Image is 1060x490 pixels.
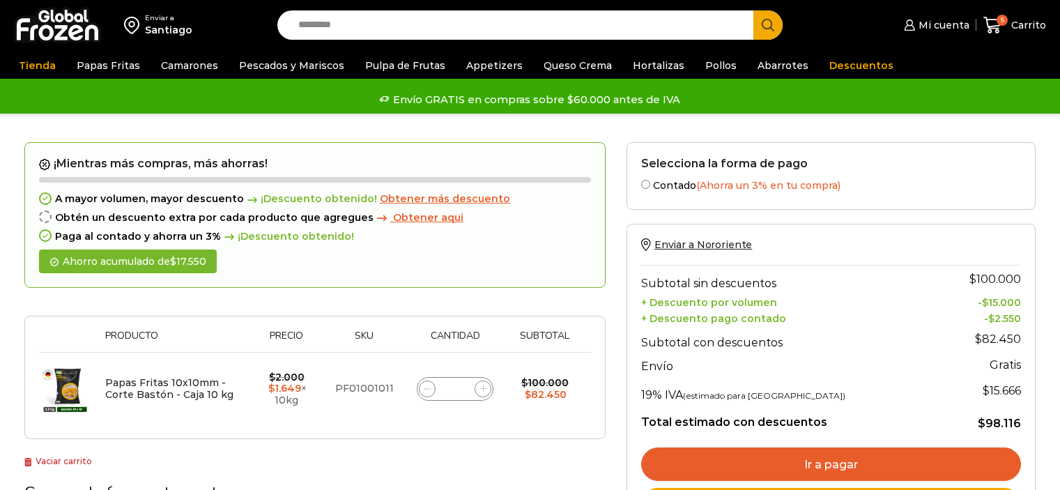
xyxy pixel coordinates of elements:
bdi: 17.550 [170,255,206,268]
a: Descuentos [822,52,900,79]
span: Enviar a Nororiente [654,238,752,251]
span: $ [975,332,982,346]
bdi: 100.000 [521,376,569,389]
a: Pulpa de Frutas [358,52,452,79]
th: + Descuento pago contado [641,309,939,325]
th: Precio [249,330,325,352]
th: Producto [98,330,249,352]
a: Vaciar carrito [24,456,92,466]
td: PF01001011 [324,353,404,425]
bdi: 2.550 [988,312,1021,325]
bdi: 15.000 [982,296,1021,309]
bdi: 2.000 [269,371,305,383]
a: Hortalizas [626,52,691,79]
a: Obtener más descuento [380,193,510,205]
span: (Ahorra un 3% en tu compra) [696,179,840,192]
td: × 10kg [249,353,325,425]
a: Mi cuenta [900,11,969,39]
span: Mi cuenta [915,18,969,32]
a: 5 Carrito [983,9,1046,42]
a: Appetizers [459,52,530,79]
th: Subtotal [506,330,584,352]
span: $ [978,417,985,430]
h2: ¡Mientras más compras, más ahorras! [39,157,591,171]
span: $ [982,296,988,309]
div: Obtén un descuento extra por cada producto que agregues [39,212,591,224]
a: Enviar a Nororiente [641,238,752,251]
bdi: 98.116 [978,417,1021,430]
th: Envío [641,353,939,377]
th: Sku [324,330,404,352]
bdi: 82.450 [525,388,567,401]
span: $ [983,384,990,397]
span: $ [521,376,528,389]
input: Contado(Ahorra un 3% en tu compra) [641,180,650,189]
span: $ [969,273,976,286]
a: Queso Crema [537,52,619,79]
a: Tienda [12,52,63,79]
a: Ir a pagar [641,447,1021,481]
span: 5 [997,15,1008,26]
a: Papas Fritas 10x10mm - Corte Bastón - Caja 10 kg [105,376,233,401]
th: Subtotal con descuentos [641,325,939,353]
span: $ [269,371,275,383]
input: Product quantity [445,379,465,399]
th: Subtotal sin descuentos [641,266,939,293]
div: Santiago [145,23,192,37]
span: 15.666 [983,384,1021,397]
span: $ [170,255,176,268]
span: ¡Descuento obtenido! [221,231,354,243]
span: Obtener aqui [393,211,463,224]
span: Carrito [1008,18,1046,32]
span: ¡Descuento obtenido! [244,193,377,205]
a: Pollos [698,52,744,79]
bdi: 100.000 [969,273,1021,286]
a: Abarrotes [751,52,815,79]
h2: Selecciona la forma de pago [641,157,1021,170]
div: Paga al contado y ahorra un 3% [39,231,591,243]
bdi: 82.450 [975,332,1021,346]
img: address-field-icon.svg [124,13,145,37]
strong: Gratis [990,358,1021,372]
span: $ [525,388,531,401]
span: Obtener más descuento [380,192,510,205]
th: Total estimado con descuentos [641,405,939,431]
td: - [939,309,1021,325]
span: $ [988,312,994,325]
th: Cantidad [405,330,506,352]
div: A mayor volumen, mayor descuento [39,193,591,205]
div: Ahorro acumulado de [39,250,217,274]
button: Search button [753,10,783,40]
bdi: 1.649 [268,382,301,395]
th: 19% IVA [641,377,939,405]
td: - [939,293,1021,309]
label: Contado [641,177,1021,192]
a: Papas Fritas [70,52,147,79]
a: Obtener aqui [374,212,463,224]
span: $ [268,382,275,395]
div: Enviar a [145,13,192,23]
th: + Descuento por volumen [641,293,939,309]
a: Camarones [154,52,225,79]
a: Pescados y Mariscos [232,52,351,79]
small: (estimado para [GEOGRAPHIC_DATA]) [683,390,845,401]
